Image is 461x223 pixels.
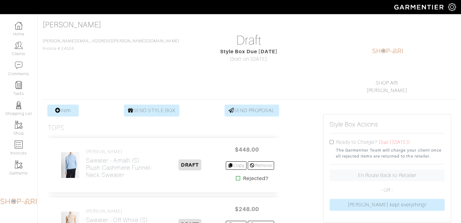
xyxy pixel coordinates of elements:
[243,175,268,182] strong: Rejected?
[15,81,23,89] img: reminder-icon-8004d30b9f0a5d33ae49ab947aed9ed385cf756f9e5892f1edd6e32f2345188e.png
[228,143,266,156] span: $448.00
[228,202,266,216] span: $248.00
[336,147,445,159] small: The Garmentier Team will charge your client once all rejected items are returned to the retailer.
[15,141,23,148] img: orders-icon-0abe47150d42831381b5fb84f609e132dff9fe21cb692f30cb5eec754e2cba89.png
[391,2,448,13] img: garmentier-logo-header-white-b43fb05a5012e4ada735d5af1a66efaba907eab6374d6393d1fbf88cb4ef424d.png
[367,88,407,93] a: [PERSON_NAME]
[43,39,179,43] a: [PERSON_NAME][EMAIL_ADDRESS][PERSON_NAME][DOMAIN_NAME]
[330,169,445,181] a: En Route Back to Retailer
[47,105,79,117] a: Item
[330,199,445,211] a: [PERSON_NAME] kept everything!
[15,121,23,129] img: garments-icon-b7da505a4dc4fd61783c78ac3ca0ef83fa9d6f193b1c9dc38574b1d14d53ca28.png
[185,33,313,48] h1: Draft
[86,149,155,154] h4: [PERSON_NAME]
[248,161,274,170] a: Remove
[330,121,379,128] h5: Style Box Actions
[86,157,155,179] h2: Sweater - Amalfi (S) Plush Cashmere Funnel-Neck Sweater
[448,3,456,11] img: gear-icon-white-bd11855cb880d31180b6d7d6211b90ccbf57a29d726f0c71d8c61bd08dd39cc2.png
[226,161,247,170] a: Copy
[15,161,23,169] img: garments-icon-b7da505a4dc4fd61783c78ac3ca0ef83fa9d6f193b1c9dc38574b1d14d53ca28.png
[43,21,101,29] a: [PERSON_NAME]
[330,186,445,194] p: - OR -
[86,149,155,179] a: [PERSON_NAME] Sweater - Amalfi (S)Plush Cashmere Funnel-Neck Sweater
[185,48,313,55] div: Style Box Due [DATE]
[15,22,23,29] img: dashboard-icon-dbcd8f5a0b271acd01030246c82b418ddd0df26cd7fceb0bd07c9910d44c42f6.png
[178,159,201,170] span: DRAFT
[225,105,279,117] a: SEND PROPOSAL
[61,152,80,178] img: KCXyeEjvUpfYYyRNfvysWZUu
[185,55,313,63] div: Draft on [DATE]
[15,41,23,49] img: clients-icon-6bae9207a08558b7cb47a8932f037763ab4055f8c8b6bfacd5dc20c3e0201464.png
[372,35,403,67] img: 1604236452839.png.png
[15,61,23,69] img: comment-icon-a0a6a9ef722e966f86d9cbdc48e553b5cf19dbc54f86b18d962a5391bc8f6eb6.png
[124,105,179,117] a: SEND STYLE BOX
[336,138,378,146] label: Ready to Charge?
[376,80,398,86] a: SHOP ARI
[379,139,411,145] span: Due ([DATE])
[86,209,155,214] h4: [PERSON_NAME]
[47,124,64,132] h3: Tops
[15,101,23,109] img: stylists-icon-eb353228a002819b7ec25b43dbf5f0378dd9e0616d9560372ff212230b889e62.png
[43,39,179,51] span: Invoice # 24524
